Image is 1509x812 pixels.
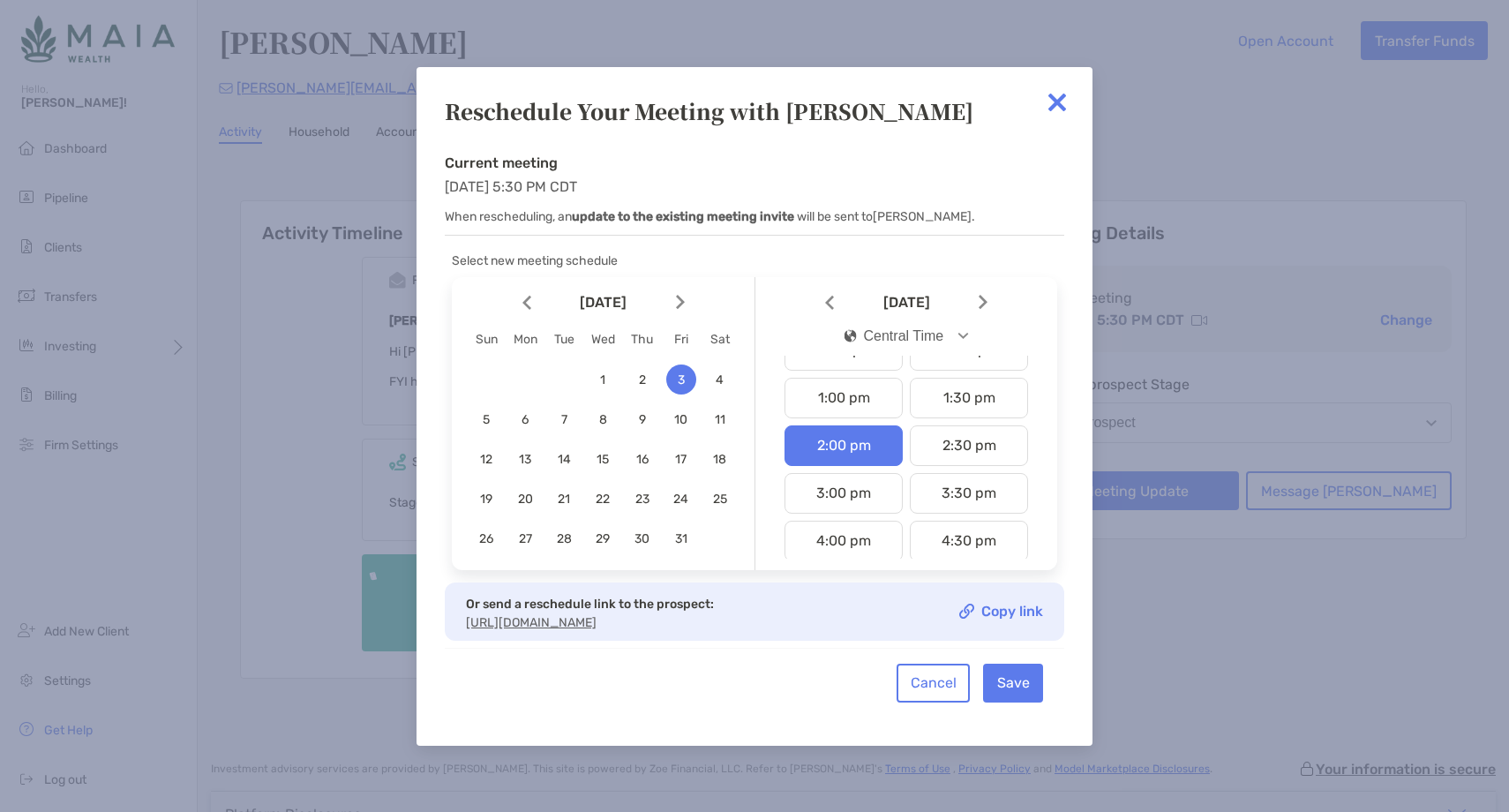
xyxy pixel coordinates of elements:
span: 25 [705,492,735,507]
span: 27 [510,531,540,546]
button: iconCentral Time [830,316,984,357]
div: [DATE] 5:30 PM CDT [445,154,1064,236]
img: close modal icon [1040,85,1075,120]
span: 17 [666,452,696,467]
div: Sun [467,332,506,347]
img: Arrow icon [979,295,987,310]
div: 2:00 pm [785,425,903,466]
span: 15 [588,452,618,467]
span: 20 [510,492,540,507]
span: 2 [627,372,657,387]
span: 19 [471,492,501,507]
a: Copy link [959,604,1043,619]
div: Fri [662,332,701,347]
span: 21 [549,492,579,507]
div: Mon [506,332,544,347]
span: 23 [627,492,657,507]
img: Arrow icon [676,295,685,310]
span: 28 [549,531,579,546]
span: 5 [471,412,501,427]
span: 22 [588,492,618,507]
div: 1:30 pm [910,378,1028,418]
div: Sat [701,332,739,347]
div: Wed [583,332,622,347]
span: 4 [705,372,735,387]
span: 30 [627,531,657,546]
img: Arrow icon [825,295,834,310]
button: Cancel [897,664,970,703]
span: 8 [588,412,618,427]
span: 6 [510,412,540,427]
span: 24 [666,492,696,507]
p: Or send a reschedule link to the prospect: [466,593,714,615]
b: update to the existing meeting invite [572,209,794,224]
span: 10 [666,412,696,427]
div: 2:30 pm [910,425,1028,466]
div: 3:00 pm [785,473,903,514]
span: 29 [588,531,618,546]
span: 31 [666,531,696,546]
span: 7 [549,412,579,427]
span: 14 [549,452,579,467]
span: 1 [588,372,618,387]
span: 18 [705,452,735,467]
div: 1:00 pm [785,378,903,418]
img: icon [845,329,857,342]
div: Thu [623,332,662,347]
span: 9 [627,412,657,427]
div: 4:30 pm [910,521,1028,561]
img: Copy link icon [959,604,974,619]
div: Reschedule Your Meeting with [PERSON_NAME] [445,95,1064,126]
div: Tue [544,332,583,347]
span: 12 [471,452,501,467]
img: Arrow icon [522,295,531,310]
img: Open dropdown arrow [958,333,969,339]
h4: Current meeting [445,154,1064,171]
span: 26 [471,531,501,546]
span: [DATE] [837,295,975,310]
span: 3 [666,372,696,387]
span: 11 [705,412,735,427]
div: 3:30 pm [910,473,1028,514]
button: Save [983,664,1043,703]
span: 13 [510,452,540,467]
div: 4:00 pm [785,521,903,561]
span: 16 [627,452,657,467]
p: When rescheduling, an will be sent to [PERSON_NAME] . [445,206,1064,228]
span: Select new meeting schedule [452,253,618,268]
div: Central Time [845,328,944,344]
span: [DATE] [535,295,672,310]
